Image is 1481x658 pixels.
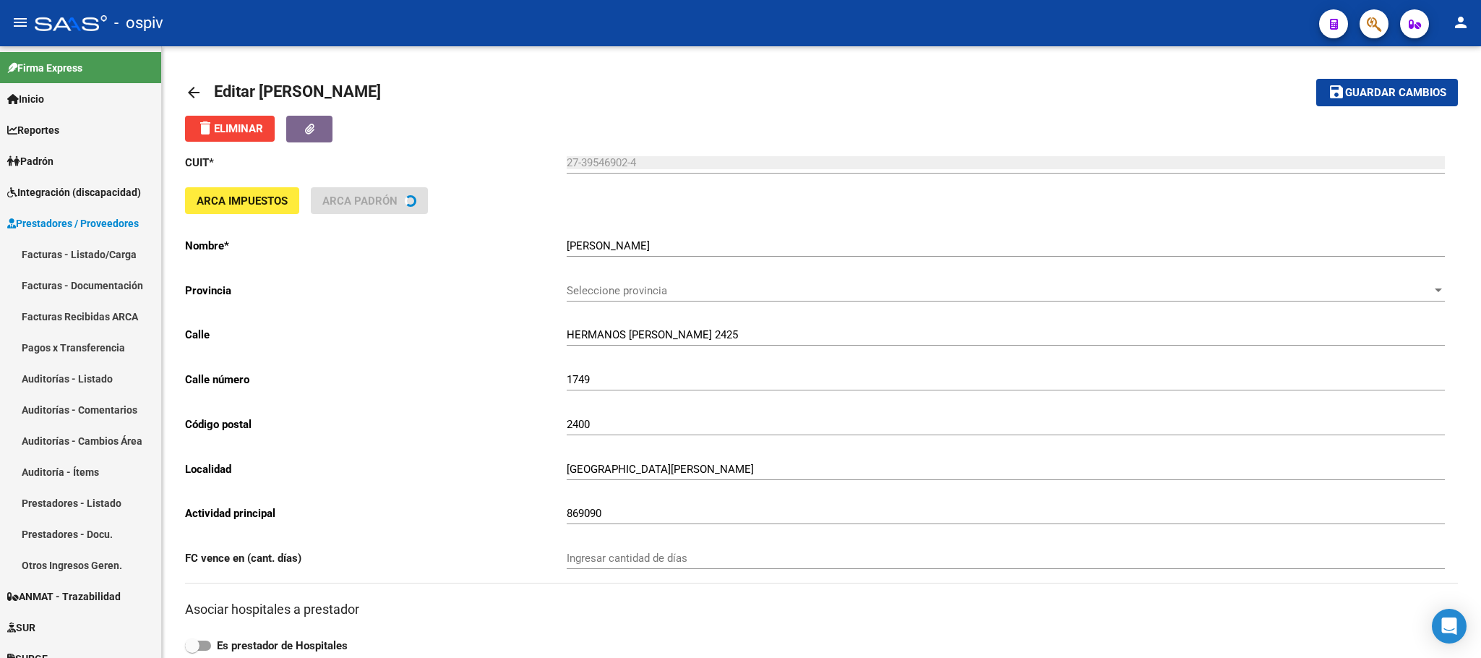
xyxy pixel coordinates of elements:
[197,119,214,137] mat-icon: delete
[322,195,398,208] span: ARCA Padrón
[567,284,1432,297] span: Seleccione provincia
[7,215,139,231] span: Prestadores / Proveedores
[185,599,1458,620] h3: Asociar hospitales a prestador
[7,589,121,604] span: ANMAT - Trazabilidad
[7,620,35,636] span: SUR
[1316,79,1458,106] button: Guardar cambios
[1452,14,1469,31] mat-icon: person
[1432,609,1467,644] div: Open Intercom Messenger
[12,14,29,31] mat-icon: menu
[185,550,567,566] p: FC vence en (cant. días)
[7,91,44,107] span: Inicio
[1328,83,1345,101] mat-icon: save
[185,416,567,432] p: Código postal
[7,60,82,76] span: Firma Express
[185,327,567,343] p: Calle
[197,195,288,208] span: ARCA Impuestos
[185,372,567,388] p: Calle número
[7,153,53,169] span: Padrón
[185,283,567,299] p: Provincia
[311,187,428,214] button: ARCA Padrón
[185,116,275,142] button: Eliminar
[185,155,567,171] p: CUIT
[185,505,567,521] p: Actividad principal
[114,7,163,39] span: - ospiv
[214,82,381,101] span: Editar [PERSON_NAME]
[217,639,348,652] strong: Es prestador de Hospitales
[185,461,567,477] p: Localidad
[1345,87,1446,100] span: Guardar cambios
[7,122,59,138] span: Reportes
[185,84,202,101] mat-icon: arrow_back
[7,184,141,200] span: Integración (discapacidad)
[197,122,263,135] span: Eliminar
[185,238,567,254] p: Nombre
[185,187,299,214] button: ARCA Impuestos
